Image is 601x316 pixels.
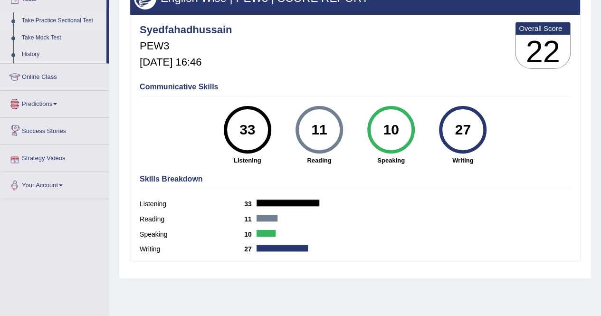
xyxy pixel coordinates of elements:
[140,24,232,36] h4: Syedfahadhussain
[0,91,109,115] a: Predictions
[0,64,109,87] a: Online Class
[140,57,232,68] h5: [DATE] 16:46
[140,175,571,183] h4: Skills Breakdown
[446,110,480,150] div: 27
[140,40,232,52] h5: PEW3
[140,244,244,254] label: Writing
[230,110,265,150] div: 33
[515,35,570,69] h3: 22
[18,29,106,47] a: Take Mock Test
[18,12,106,29] a: Take Practice Sectional Test
[360,156,422,165] strong: Speaking
[0,118,109,142] a: Success Stories
[140,214,244,224] label: Reading
[244,245,257,253] b: 27
[140,199,244,209] label: Listening
[244,200,257,208] b: 33
[519,24,567,32] b: Overall Score
[0,145,109,169] a: Strategy Videos
[18,46,106,63] a: History
[244,215,257,223] b: 11
[288,156,350,165] strong: Reading
[302,110,336,150] div: 11
[140,83,571,91] h4: Communicative Skills
[0,172,109,196] a: Your Account
[216,156,278,165] strong: Listening
[432,156,494,165] strong: Writing
[373,110,408,150] div: 10
[244,230,257,238] b: 10
[140,230,244,239] label: Speaking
